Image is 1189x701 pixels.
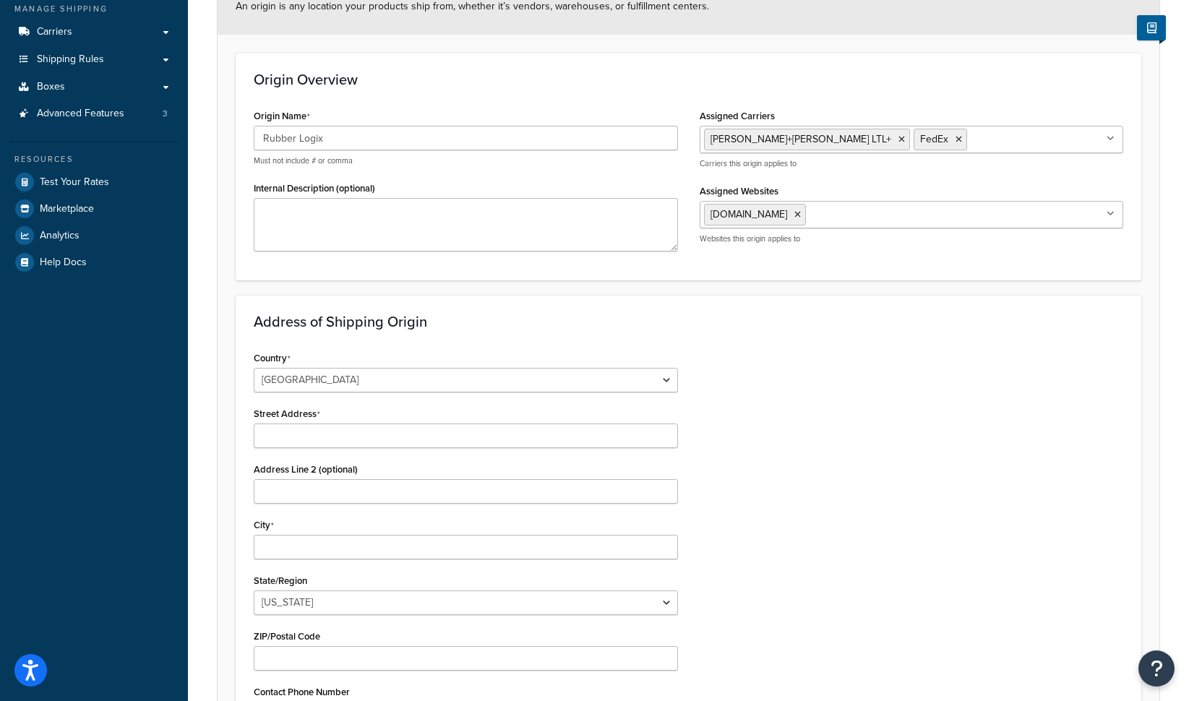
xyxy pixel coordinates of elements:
[11,46,177,73] a: Shipping Rules
[700,158,1124,169] p: Carriers this origin applies to
[700,111,775,121] label: Assigned Carriers
[37,26,72,38] span: Carriers
[254,464,358,475] label: Address Line 2 (optional)
[40,203,94,215] span: Marketplace
[11,153,177,165] div: Resources
[254,314,1123,330] h3: Address of Shipping Origin
[711,132,891,147] span: [PERSON_NAME]+[PERSON_NAME] LTL+
[1137,15,1166,40] button: Show Help Docs
[711,207,787,222] span: [DOMAIN_NAME]
[11,223,177,249] a: Analytics
[254,111,310,122] label: Origin Name
[920,132,948,147] span: FedEx
[11,249,177,275] a: Help Docs
[11,19,177,46] a: Carriers
[163,108,168,120] span: 3
[254,72,1123,87] h3: Origin Overview
[11,100,177,127] li: Advanced Features
[40,230,80,242] span: Analytics
[700,186,778,197] label: Assigned Websites
[254,520,274,531] label: City
[1138,650,1175,687] button: Open Resource Center
[11,196,177,222] a: Marketplace
[40,176,109,189] span: Test Your Rates
[254,631,320,642] label: ZIP/Postal Code
[37,108,124,120] span: Advanced Features
[11,74,177,100] a: Boxes
[254,183,375,194] label: Internal Description (optional)
[254,408,320,420] label: Street Address
[37,53,104,66] span: Shipping Rules
[700,233,1124,244] p: Websites this origin applies to
[11,3,177,15] div: Manage Shipping
[11,169,177,195] a: Test Your Rates
[254,353,291,364] label: Country
[11,100,177,127] a: Advanced Features3
[254,575,307,586] label: State/Region
[254,155,678,166] p: Must not include # or comma
[40,257,87,269] span: Help Docs
[37,81,65,93] span: Boxes
[254,687,350,697] label: Contact Phone Number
